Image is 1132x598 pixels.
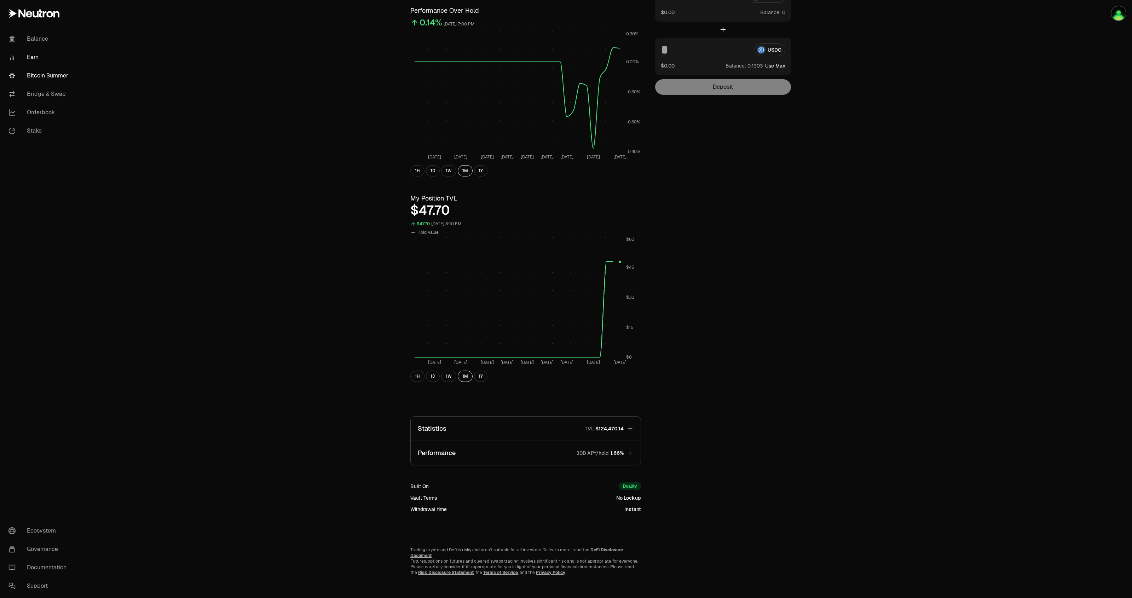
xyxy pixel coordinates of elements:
div: Built On [410,483,429,490]
p: Performance [418,448,456,458]
span: Hold Value [417,230,439,235]
button: 1H [410,165,424,176]
span: $124,470.14 [595,425,624,432]
a: Orderbook [3,103,76,122]
a: Balance [3,30,76,48]
div: [DATE] 8:10 PM [431,220,462,228]
p: Trading crypto and Defi is risky and aren't suitable for all investors. To learn more, read the . [410,547,641,558]
button: $0.00 [661,62,675,69]
a: Stake [3,122,76,140]
p: Statistics [418,424,446,434]
div: $47.70 [417,220,430,228]
span: 1.66% [610,449,624,457]
tspan: [DATE] [454,360,467,365]
tspan: -0.60% [626,119,640,125]
tspan: [DATE] [560,360,573,365]
button: Use Max [765,62,785,69]
tspan: [DATE] [501,154,514,160]
a: DeFi Disclosure Document [410,547,623,558]
tspan: [DATE] [541,154,554,160]
a: Terms of Service [483,570,518,575]
button: $0.00 [661,8,675,16]
tspan: [DATE] [613,360,626,365]
span: Balance: [726,62,746,69]
tspan: [DATE] [428,154,441,160]
a: Earn [3,48,76,66]
tspan: $45 [626,265,634,270]
button: 1H [410,371,424,382]
button: 1Y [474,371,487,382]
button: 1M [458,371,473,382]
div: Withdrawal time [410,506,447,513]
tspan: $60 [626,237,634,242]
a: Ecosystem [3,522,76,540]
div: $47.70 [410,203,641,217]
button: 1D [426,371,440,382]
div: Duality [619,482,641,490]
tspan: $30 [626,295,634,300]
tspan: $0 [626,354,632,360]
div: [DATE] 7:00 PM [444,20,475,28]
div: Instant [624,506,641,513]
tspan: 0.30% [626,31,639,37]
tspan: [DATE] [560,154,573,160]
tspan: [DATE] [428,360,441,365]
tspan: [DATE] [521,360,534,365]
tspan: -0.90% [626,149,640,155]
tspan: 0.00% [626,59,639,65]
a: Bridge & Swap [3,85,76,103]
a: Governance [3,540,76,558]
tspan: [DATE] [481,154,494,160]
button: StatisticsTVL$124,470.14 [411,417,641,441]
div: No Lockup [616,494,641,501]
tspan: [DATE] [481,360,494,365]
img: New Main [1111,6,1126,21]
p: Futures, options on futures and cleared swaps trading involves significant risk and is not approp... [410,558,641,575]
tspan: [DATE] [501,360,514,365]
h3: Performance Over Hold [410,6,641,16]
button: 1Y [474,165,487,176]
tspan: $15 [626,325,634,330]
span: Balance: [760,9,781,16]
a: Documentation [3,558,76,577]
tspan: [DATE] [541,360,554,365]
p: 30D APY/hold [576,449,609,457]
h3: My Position TVL [410,193,641,203]
tspan: -0.30% [626,89,640,95]
tspan: [DATE] [521,154,534,160]
button: 1M [458,165,473,176]
button: 1W [441,165,456,176]
a: Bitcoin Summer [3,66,76,85]
tspan: [DATE] [587,154,600,160]
div: Vault Terms [410,494,437,501]
tspan: [DATE] [454,154,467,160]
a: Support [3,577,76,595]
tspan: [DATE] [613,154,626,160]
button: Performance30D APY/hold1.66% [411,441,641,465]
tspan: [DATE] [587,360,600,365]
p: TVL [585,425,594,432]
a: Risk Disclosure Statement [418,570,474,575]
button: 1D [426,165,440,176]
a: Privacy Policy [536,570,565,575]
div: 0.14% [420,17,442,28]
button: 1W [441,371,456,382]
